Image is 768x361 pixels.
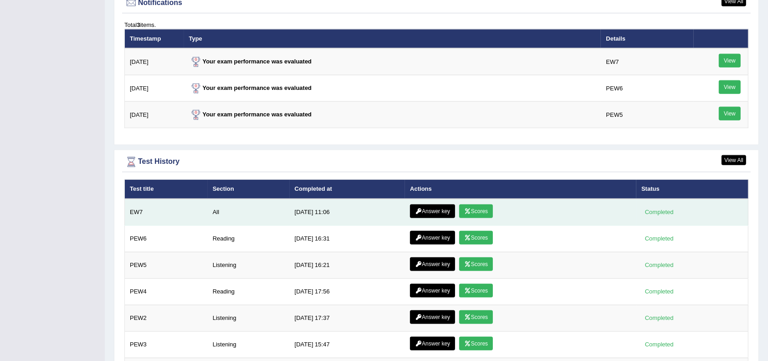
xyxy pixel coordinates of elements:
[125,331,208,358] td: PEW3
[601,29,693,48] th: Details
[641,287,677,297] div: Completed
[189,84,312,91] strong: Your exam performance was evaluated
[641,314,677,323] div: Completed
[410,204,455,218] a: Answer key
[208,252,290,278] td: Listening
[208,278,290,305] td: Reading
[137,21,140,28] b: 3
[290,331,405,358] td: [DATE] 15:47
[459,337,493,351] a: Scores
[124,155,748,169] div: Test History
[601,48,693,75] td: EW7
[722,155,746,165] a: View All
[459,231,493,245] a: Scores
[410,284,455,298] a: Answer key
[125,199,208,226] td: EW7
[719,80,741,94] a: View
[410,310,455,324] a: Answer key
[410,337,455,351] a: Answer key
[641,340,677,350] div: Completed
[208,331,290,358] td: Listening
[641,261,677,270] div: Completed
[290,305,405,331] td: [DATE] 17:37
[719,107,741,120] a: View
[125,180,208,199] th: Test title
[459,310,493,324] a: Scores
[290,180,405,199] th: Completed at
[459,204,493,218] a: Scores
[189,111,312,118] strong: Your exam performance was evaluated
[601,102,693,128] td: PEW5
[641,234,677,244] div: Completed
[125,29,184,48] th: Timestamp
[290,278,405,305] td: [DATE] 17:56
[290,252,405,278] td: [DATE] 16:21
[459,284,493,298] a: Scores
[208,305,290,331] td: Listening
[208,225,290,252] td: Reading
[125,48,184,75] td: [DATE]
[290,225,405,252] td: [DATE] 16:31
[125,305,208,331] td: PEW2
[125,278,208,305] td: PEW4
[124,21,748,29] div: Total items.
[459,257,493,271] a: Scores
[410,231,455,245] a: Answer key
[290,199,405,226] td: [DATE] 11:06
[719,54,741,68] a: View
[410,257,455,271] a: Answer key
[125,102,184,128] td: [DATE]
[636,180,748,199] th: Status
[125,252,208,278] td: PEW5
[189,58,312,65] strong: Your exam performance was evaluated
[125,75,184,102] td: [DATE]
[641,208,677,217] div: Completed
[601,75,693,102] td: PEW6
[184,29,601,48] th: Type
[208,180,290,199] th: Section
[405,180,636,199] th: Actions
[208,199,290,226] td: All
[125,225,208,252] td: PEW6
